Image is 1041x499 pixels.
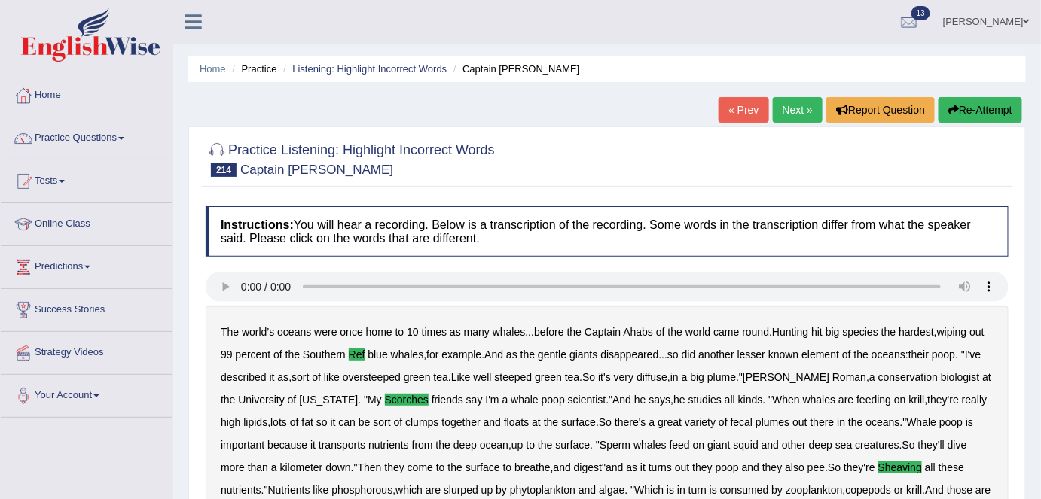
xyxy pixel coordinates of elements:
[436,461,445,473] b: to
[211,163,237,177] span: 214
[271,461,277,473] b: a
[481,484,493,496] b: up
[1,75,172,112] a: Home
[325,461,350,473] b: down
[395,484,423,496] b: which
[716,461,739,473] b: poop
[719,97,768,123] a: « Prev
[786,484,843,496] b: zooplankton
[448,461,462,473] b: the
[464,326,490,338] b: many
[970,326,985,338] b: out
[801,348,839,361] b: element
[554,461,571,473] b: and
[277,371,288,383] b: as
[319,439,365,451] b: transports
[918,439,945,451] b: they'll
[756,416,789,428] b: plumes
[273,348,282,361] b: of
[925,461,936,473] b: all
[742,461,759,473] b: and
[544,416,558,428] b: the
[713,326,739,338] b: came
[937,326,967,338] b: wiping
[599,416,612,428] b: So
[811,416,835,428] b: there
[504,416,529,428] b: floats
[314,326,337,338] b: were
[391,348,424,361] b: whales
[856,394,891,406] b: feeding
[925,484,944,496] b: And
[982,371,991,383] b: at
[894,484,903,496] b: or
[872,348,905,361] b: oceans
[854,348,869,361] b: the
[441,348,481,361] b: example
[450,326,461,338] b: as
[200,63,226,75] a: Home
[426,484,441,496] b: are
[673,394,685,406] b: he
[772,326,808,338] b: Hunting
[975,484,991,496] b: are
[221,218,294,231] b: Instructions:
[670,439,690,451] b: feed
[299,394,358,406] b: [US_STATE]
[878,461,922,473] b: sheaving
[902,439,915,451] b: So
[358,461,382,473] b: Then
[277,326,311,338] b: oceans
[932,348,955,361] b: poop
[316,416,328,428] b: so
[292,371,309,383] b: sort
[495,371,533,383] b: steeped
[626,461,637,473] b: as
[542,394,565,406] b: poop
[313,484,328,496] b: like
[698,348,734,361] b: another
[240,163,393,177] small: Captain [PERSON_NAME]
[649,416,655,428] b: a
[846,484,892,496] b: copepods
[710,484,717,496] b: is
[811,326,823,338] b: hit
[792,416,807,428] b: out
[582,371,595,383] b: So
[221,461,245,473] b: more
[368,439,409,451] b: nutrients
[480,439,508,451] b: ocean
[535,371,562,383] b: green
[510,484,575,496] b: phytoplankton
[268,484,310,496] b: Nutrients
[693,439,705,451] b: on
[206,139,495,177] h2: Practice Listening: Highlight Incorrect Words
[966,416,973,428] b: is
[907,416,937,428] b: Whale
[911,6,930,20] span: 13
[634,394,646,406] b: he
[691,371,705,383] b: big
[221,416,240,428] b: high
[1,332,172,370] a: Strategy Videos
[939,416,963,428] b: poop
[441,416,480,428] b: together
[809,439,832,451] b: deep
[688,394,722,406] b: studies
[939,461,964,473] b: these
[565,371,579,383] b: tea
[837,416,845,428] b: in
[682,348,696,361] b: did
[221,348,233,361] b: 99
[658,416,682,428] b: great
[894,394,906,406] b: on
[331,416,336,428] b: it
[939,97,1022,123] button: Re-Attempt
[569,348,597,361] b: giants
[826,97,935,123] button: Report Question
[444,484,478,496] b: slurped
[221,371,267,383] b: described
[842,348,851,361] b: of
[941,371,979,383] b: biologist
[238,394,284,406] b: University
